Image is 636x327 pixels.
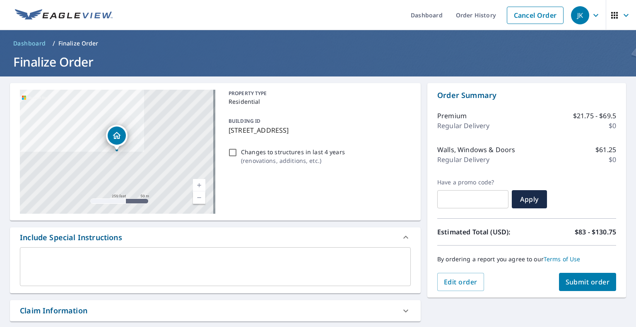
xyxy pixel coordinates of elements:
div: Include Special Instructions [20,232,122,243]
button: Apply [512,190,547,208]
h1: Finalize Order [10,53,626,70]
p: Changes to structures in last 4 years [241,148,345,156]
li: / [53,38,55,48]
a: Current Level 17, Zoom Out [193,191,205,204]
nav: breadcrumb [10,37,626,50]
div: Dropped pin, building 1, Residential property, 637 Lakeshore Dr E Hebron, OH 43025 [106,125,128,150]
p: Regular Delivery [437,121,489,131]
p: Estimated Total (USD): [437,227,527,237]
p: Regular Delivery [437,155,489,165]
p: Premium [437,111,467,121]
button: Submit order [559,273,617,291]
p: $0 [609,121,616,131]
a: Cancel Order [507,7,564,24]
a: Dashboard [10,37,49,50]
p: $83 - $130.75 [575,227,616,237]
span: Submit order [566,277,610,286]
p: $21.75 - $69.5 [573,111,616,121]
label: Have a promo code? [437,179,508,186]
p: [STREET_ADDRESS] [229,125,407,135]
p: $61.25 [595,145,616,155]
p: Order Summary [437,90,616,101]
span: Dashboard [13,39,46,48]
div: Claim Information [10,300,421,321]
span: Apply [518,195,540,204]
img: EV Logo [15,9,113,21]
p: PROPERTY TYPE [229,90,407,97]
p: BUILDING ID [229,117,260,124]
p: Residential [229,97,407,106]
div: Claim Information [20,305,87,316]
span: Edit order [444,277,477,286]
div: JK [571,6,589,24]
p: By ordering a report you agree to our [437,255,616,263]
p: Walls, Windows & Doors [437,145,515,155]
p: Finalize Order [58,39,99,48]
a: Current Level 17, Zoom In [193,179,205,191]
button: Edit order [437,273,484,291]
div: Include Special Instructions [10,227,421,247]
a: Terms of Use [544,255,581,263]
p: ( renovations, additions, etc. ) [241,156,345,165]
p: $0 [609,155,616,165]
